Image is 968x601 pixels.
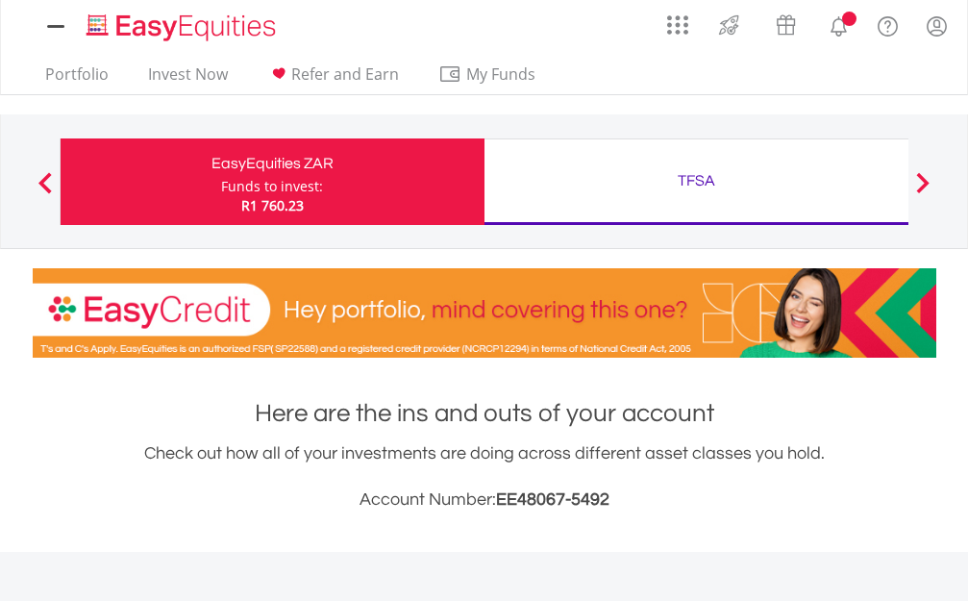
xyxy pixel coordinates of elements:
div: Check out how all of your investments are doing across different asset classes you hold. [33,440,936,513]
div: TFSA [496,167,897,194]
a: Portfolio [37,64,116,94]
button: Next [904,182,942,201]
a: AppsGrid [655,5,701,36]
h1: Here are the ins and outs of your account [33,396,936,431]
a: Invest Now [140,64,236,94]
h3: Account Number: [33,487,936,513]
a: FAQ's and Support [863,5,912,43]
span: EE48067-5492 [496,490,609,509]
div: Funds to invest: [221,177,323,196]
span: Refer and Earn [291,63,399,85]
span: My Funds [438,62,564,87]
a: My Profile [912,5,961,47]
a: Vouchers [757,5,814,40]
a: Home page [79,5,284,43]
img: EasyEquities_Logo.png [83,12,284,43]
a: Refer and Earn [260,64,407,94]
img: vouchers-v2.svg [770,10,802,40]
img: grid-menu-icon.svg [667,14,688,36]
img: EasyCredit Promotion Banner [33,268,936,358]
span: R1 760.23 [241,196,304,214]
a: Notifications [814,5,863,43]
div: EasyEquities ZAR [72,150,473,177]
button: Previous [26,182,64,201]
img: thrive-v2.svg [713,10,745,40]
